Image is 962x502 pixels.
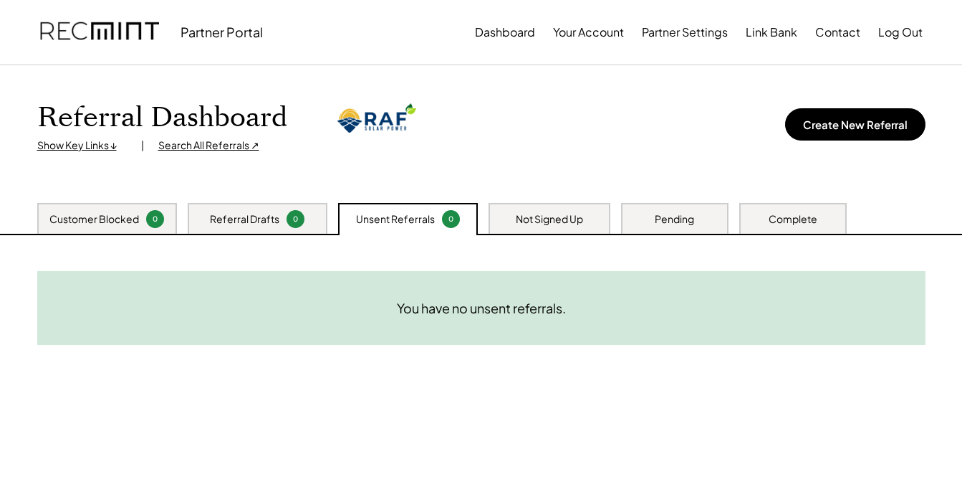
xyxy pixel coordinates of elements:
div: 0 [289,214,302,224]
div: | [141,138,144,153]
button: Your Account [553,18,624,47]
img: logo_6eb852b82adf15e04ca471819532e9af_2x.png [337,103,416,133]
div: Not Signed Up [516,212,583,227]
img: recmint-logotype%403x.png [40,8,159,57]
h1: Referral Dashboard [37,101,287,135]
div: Referral Drafts [210,212,279,227]
div: 0 [444,214,458,224]
button: Partner Settings [642,18,728,47]
div: Search All Referrals ↗ [158,138,259,153]
div: 0 [148,214,162,224]
div: Partner Portal [181,24,263,40]
button: Log Out [878,18,923,47]
div: Pending [655,212,694,227]
button: Contact [815,18,860,47]
button: Create New Referral [785,108,925,141]
button: Link Bank [746,18,797,47]
div: Complete [769,212,817,227]
button: Dashboard [475,18,535,47]
div: Customer Blocked [49,212,139,227]
div: Unsent Referrals [356,212,435,227]
div: Show Key Links ↓ [37,138,127,153]
div: You have no unsent referrals. [397,300,566,316]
